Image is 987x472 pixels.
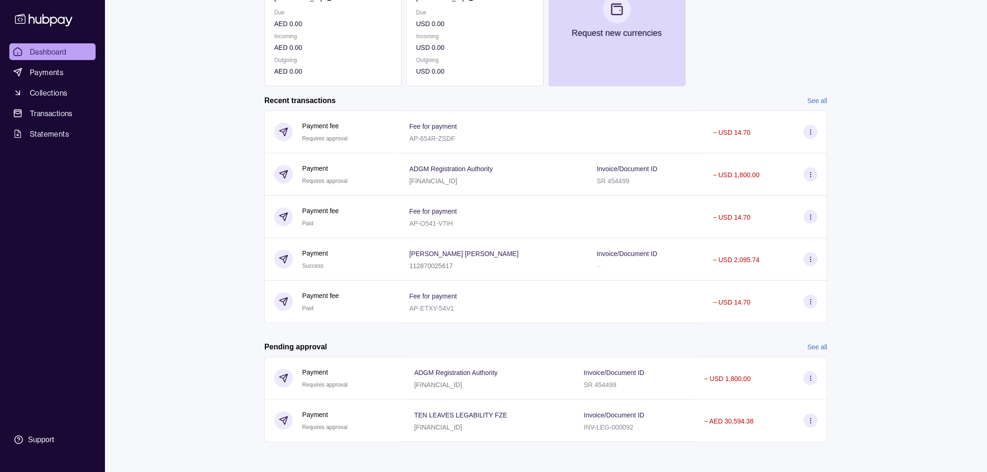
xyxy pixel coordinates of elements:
[410,177,458,185] p: [FINANCIAL_ID]
[274,55,392,65] p: Outgoing
[30,128,69,139] span: Statements
[713,298,751,306] p: − USD 14.70
[410,123,457,130] p: Fee for payment
[584,411,645,419] p: Invoice/Document ID
[302,121,348,131] p: Payment fee
[9,125,96,142] a: Statements
[9,430,96,450] a: Support
[264,96,336,106] h2: Recent transactions
[302,163,348,174] p: Payment
[410,165,493,173] p: ADGM Registration Authority
[572,28,662,38] p: Request new currencies
[302,263,323,269] span: Success
[302,305,313,312] span: Paid
[274,7,392,18] p: Due
[416,31,534,42] p: Incoming
[28,435,54,445] div: Support
[302,424,348,430] span: Requires approval
[414,369,498,376] p: ADGM Registration Authority
[416,66,534,76] p: USD 0.00
[410,135,455,142] p: AP-654R-ZSDF
[410,208,457,215] p: Fee for payment
[414,411,507,419] p: TEN LEAVES LEGABILITY FZE
[597,165,658,173] p: Invoice/Document ID
[704,417,754,425] p: − AED 30,594.38
[410,305,454,312] p: AP-ETXY-54V1
[807,96,827,106] a: See all
[274,42,392,53] p: AED 0.00
[584,369,645,376] p: Invoice/Document ID
[30,87,67,98] span: Collections
[30,108,73,119] span: Transactions
[302,178,348,184] span: Requires approval
[9,84,96,101] a: Collections
[704,375,751,382] p: − USD 1,800.00
[274,19,392,29] p: AED 0.00
[410,292,457,300] p: Fee for payment
[584,381,617,389] p: SR 454499
[274,31,392,42] p: Incoming
[416,19,534,29] p: USD 0.00
[414,381,462,389] p: [FINANCIAL_ID]
[30,46,67,57] span: Dashboard
[302,291,339,301] p: Payment fee
[807,342,827,352] a: See all
[302,367,348,377] p: Payment
[410,250,519,257] p: [PERSON_NAME] [PERSON_NAME]
[416,42,534,53] p: USD 0.00
[416,55,534,65] p: Outgoing
[264,342,327,352] h2: Pending approval
[302,220,313,227] span: Paid
[713,256,760,264] p: − USD 2,095.74
[713,171,760,179] p: − USD 1,800.00
[302,410,348,420] p: Payment
[416,7,534,18] p: Due
[302,135,348,142] span: Requires approval
[302,382,348,388] span: Requires approval
[9,43,96,60] a: Dashboard
[302,248,328,258] p: Payment
[9,105,96,122] a: Transactions
[414,423,462,431] p: [FINANCIAL_ID]
[597,262,601,270] p: –
[410,220,453,227] p: AP-O541-V7IH
[30,67,63,78] span: Payments
[597,177,630,185] p: SR 454499
[713,214,751,221] p: − USD 14.70
[274,66,392,76] p: AED 0.00
[410,262,453,270] p: 112870025617
[584,423,634,431] p: INV-LEG-000092
[597,250,658,257] p: Invoice/Document ID
[713,129,751,136] p: − USD 14.70
[302,206,339,216] p: Payment fee
[9,64,96,81] a: Payments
